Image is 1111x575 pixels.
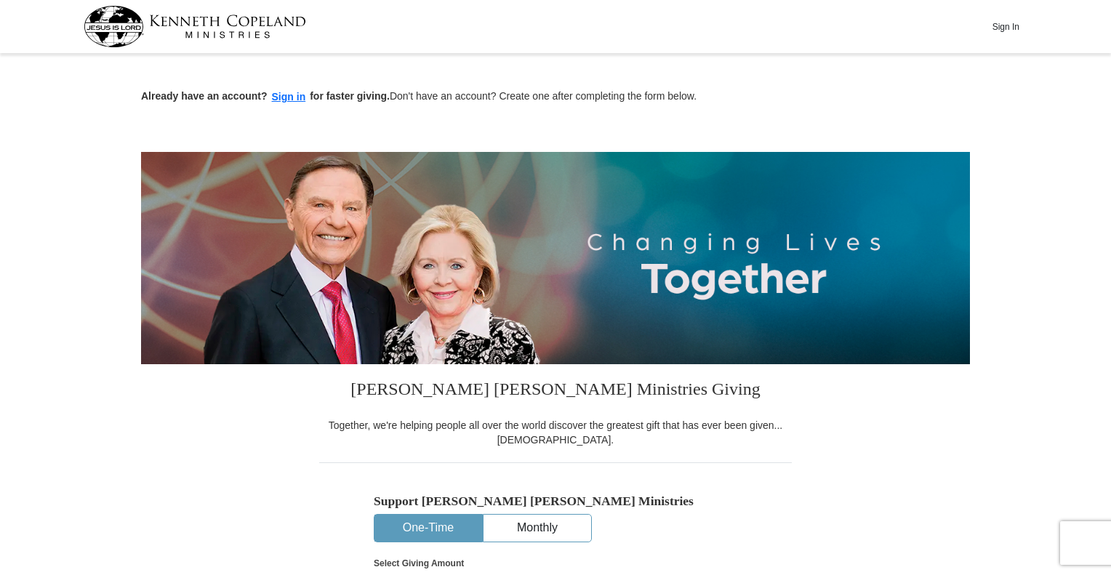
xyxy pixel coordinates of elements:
[374,494,737,509] h5: Support [PERSON_NAME] [PERSON_NAME] Ministries
[984,15,1027,38] button: Sign In
[84,6,306,47] img: kcm-header-logo.svg
[319,418,792,447] div: Together, we're helping people all over the world discover the greatest gift that has ever been g...
[141,90,390,102] strong: Already have an account? for faster giving.
[374,558,464,568] strong: Select Giving Amount
[374,515,482,542] button: One-Time
[319,364,792,418] h3: [PERSON_NAME] [PERSON_NAME] Ministries Giving
[484,515,591,542] button: Monthly
[268,89,310,105] button: Sign in
[141,89,970,105] p: Don't have an account? Create one after completing the form below.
